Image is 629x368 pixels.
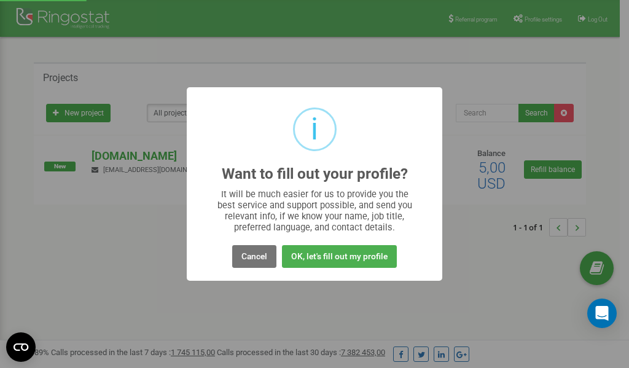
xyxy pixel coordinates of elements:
button: OK, let's fill out my profile [282,245,397,268]
div: i [311,109,318,149]
div: Open Intercom Messenger [587,299,617,328]
h2: Want to fill out your profile? [222,166,408,182]
button: Cancel [232,245,276,268]
button: Open CMP widget [6,332,36,362]
div: It will be much easier for us to provide you the best service and support possible, and send you ... [211,189,418,233]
